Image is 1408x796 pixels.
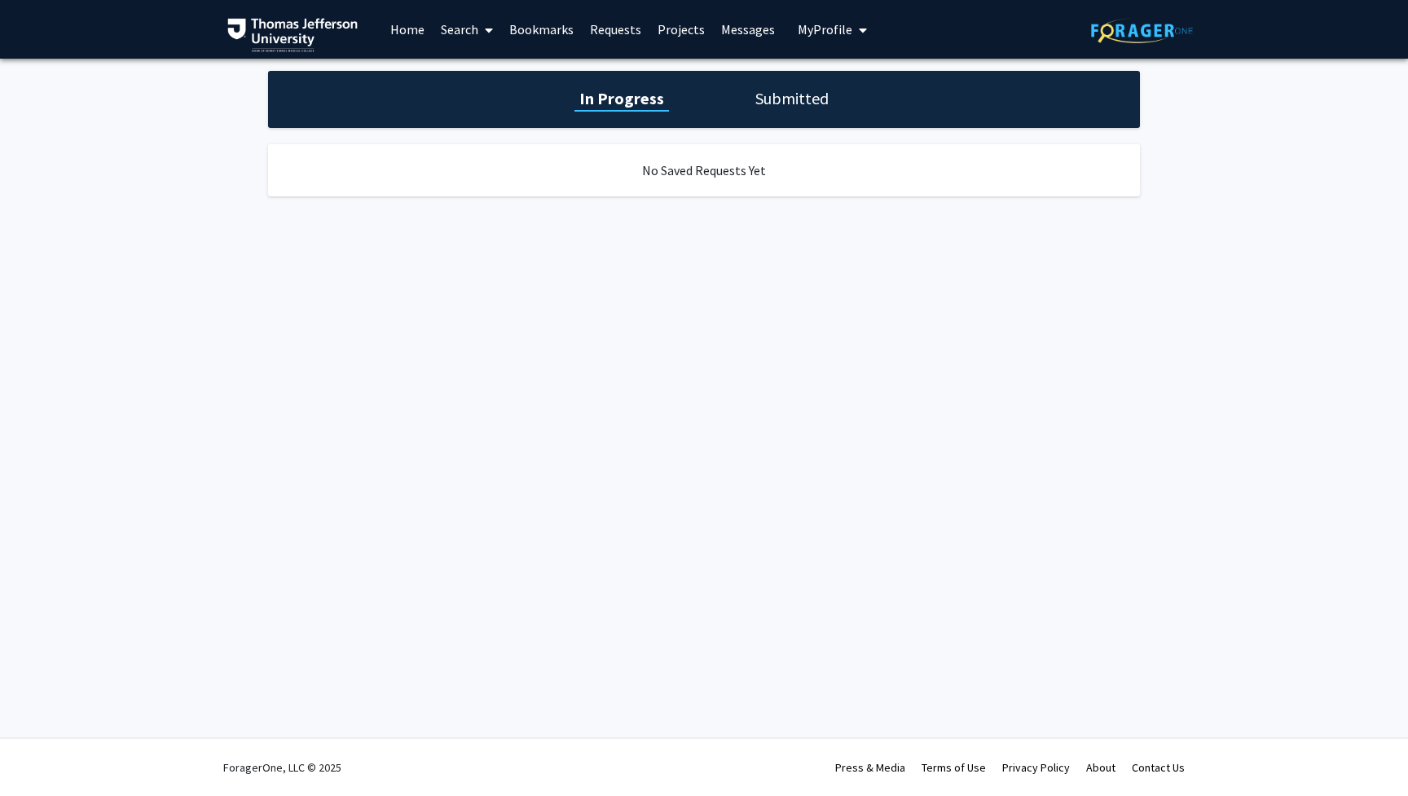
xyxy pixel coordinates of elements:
[649,1,713,58] a: Projects
[227,18,358,52] img: Thomas Jefferson University Logo
[582,1,649,58] a: Requests
[1091,18,1193,43] img: ForagerOne Logo
[1132,760,1185,775] a: Contact Us
[12,723,69,784] iframe: Chat
[750,87,834,110] h1: Submitted
[1086,760,1115,775] a: About
[433,1,501,58] a: Search
[713,1,783,58] a: Messages
[501,1,582,58] a: Bookmarks
[798,21,852,37] span: My Profile
[1002,760,1070,775] a: Privacy Policy
[922,760,986,775] a: Terms of Use
[574,87,669,110] h1: In Progress
[268,144,1140,196] div: No Saved Requests Yet
[223,739,341,796] div: ForagerOne, LLC © 2025
[835,760,905,775] a: Press & Media
[382,1,433,58] a: Home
